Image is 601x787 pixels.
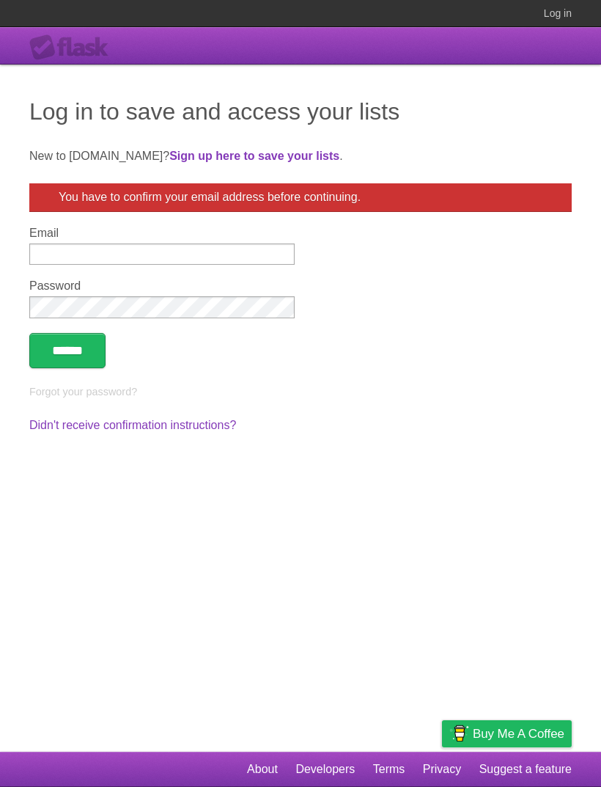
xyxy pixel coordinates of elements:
a: Buy me a coffee [442,720,572,747]
a: Suggest a feature [479,755,572,783]
a: Terms [373,755,405,783]
a: Privacy [423,755,461,783]
h1: Log in to save and access your lists [29,94,572,129]
a: Forgot your password? [29,386,137,398]
div: Flask [29,34,117,61]
label: Password [29,279,295,293]
a: About [247,755,278,783]
a: Sign up here to save your lists [169,150,339,162]
a: Developers [295,755,355,783]
label: Email [29,227,295,240]
a: Didn't receive confirmation instructions? [29,419,236,431]
span: Buy me a coffee [473,721,564,747]
div: You have to confirm your email address before continuing. [29,183,572,212]
img: Buy me a coffee [449,721,469,746]
p: New to [DOMAIN_NAME]? . [29,147,572,165]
